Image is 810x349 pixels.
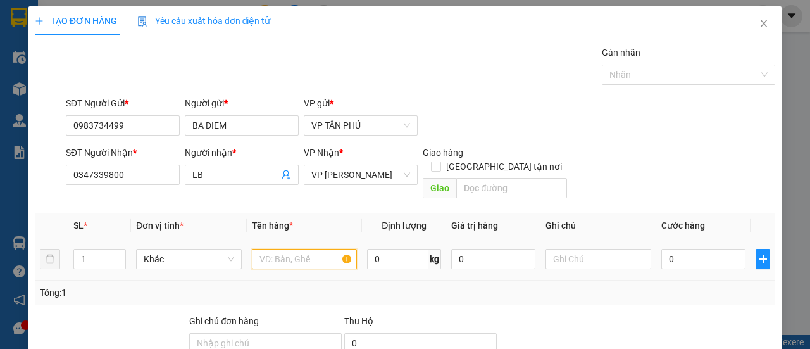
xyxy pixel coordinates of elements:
span: close [759,18,769,29]
span: [GEOGRAPHIC_DATA] tận nơi [441,160,567,174]
div: Người nhận [185,146,299,160]
button: plus [756,249,770,269]
div: Tổng: 1 [40,286,314,300]
div: Người gửi [185,96,299,110]
span: user-add [281,170,291,180]
span: Cước hàng [661,220,705,231]
span: plus [35,16,44,25]
span: Yêu cầu xuất hóa đơn điện tử [137,16,271,26]
span: VP Nhận [304,148,339,158]
img: icon [137,16,147,27]
span: Định lượng [382,220,427,231]
span: TẠO ĐƠN HÀNG [35,16,117,26]
div: SĐT Người Gửi [66,96,180,110]
div: SĐT Người Nhận [66,146,180,160]
input: 0 [451,249,535,269]
span: Đơn vị tính [136,220,184,231]
div: VP gửi [304,96,418,110]
th: Ghi chú [540,213,656,238]
span: SL [73,220,84,231]
span: Khác [144,250,234,269]
span: VP TÂN PHÚ [311,116,410,135]
span: Giao hàng [423,148,463,158]
label: Ghi chú đơn hàng [189,316,259,326]
span: Giao [423,178,456,198]
input: Ghi Chú [545,249,651,269]
span: Tên hàng [252,220,293,231]
input: Dọc đường [456,178,566,198]
span: plus [756,254,769,264]
input: VD: Bàn, Ghế [252,249,358,269]
button: delete [40,249,60,269]
label: Gán nhãn [602,48,640,58]
span: Giá trị hàng [451,220,498,231]
button: Close [746,6,782,42]
span: Thu Hộ [344,316,373,326]
span: kg [428,249,441,269]
span: VP LÝ BÌNH [311,165,410,184]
